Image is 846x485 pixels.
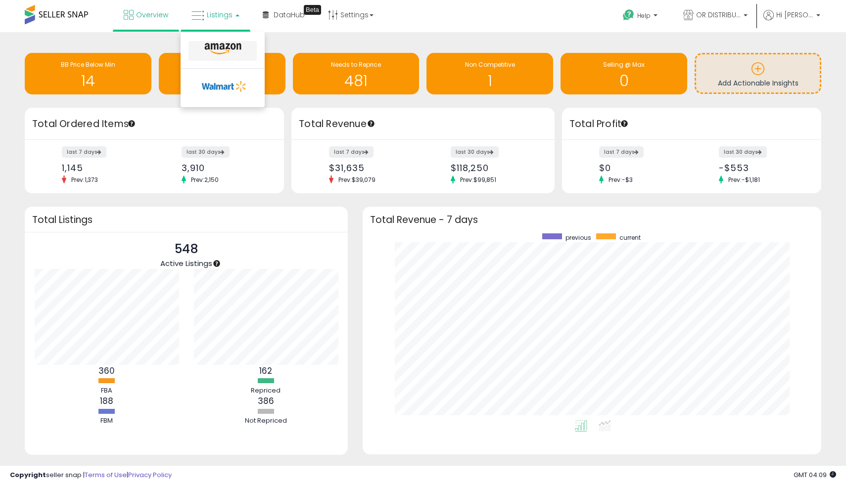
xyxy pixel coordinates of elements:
[299,117,547,131] h3: Total Revenue
[160,240,212,259] p: 548
[293,53,420,94] a: Needs to Reprice 481
[696,54,820,92] a: Add Actionable Insights
[431,73,548,89] h1: 1
[304,5,321,15] div: Tooltip anchor
[77,386,137,396] div: FBA
[333,176,380,184] span: Prev: $39,079
[32,117,277,131] h3: Total Ordered Items
[455,176,501,184] span: Prev: $99,851
[465,60,515,69] span: Non Competitive
[66,176,103,184] span: Prev: 1,373
[615,1,667,32] a: Help
[604,176,638,184] span: Prev: -$3
[62,163,147,173] div: 1,145
[331,60,381,69] span: Needs to Reprice
[100,395,113,407] b: 188
[77,416,137,426] div: FBM
[451,146,499,158] label: last 30 days
[763,10,820,32] a: Hi [PERSON_NAME]
[367,119,376,128] div: Tooltip anchor
[164,73,281,89] h1: 0
[236,386,295,396] div: Repriced
[451,163,537,173] div: $118,250
[236,416,295,426] div: Not Repriced
[569,117,814,131] h3: Total Profit
[565,73,682,89] h1: 0
[637,11,651,20] span: Help
[274,10,305,20] span: DataHub
[98,365,115,377] b: 360
[370,216,814,223] h3: Total Revenue - 7 days
[182,163,267,173] div: 3,910
[565,233,591,242] span: previous
[186,176,224,184] span: Prev: 2,150
[561,53,687,94] a: Selling @ Max 0
[298,73,415,89] h1: 481
[794,470,836,480] span: 2025-09-8 04:09 GMT
[329,163,416,173] div: $31,635
[62,146,106,158] label: last 7 days
[426,53,553,94] a: Non Competitive 1
[696,10,741,20] span: OR DISTRIBUTION
[329,146,374,158] label: last 7 days
[622,9,635,21] i: Get Help
[61,60,115,69] span: BB Price Below Min
[212,259,221,268] div: Tooltip anchor
[599,146,644,158] label: last 7 days
[776,10,813,20] span: Hi [PERSON_NAME]
[32,216,340,223] h3: Total Listings
[30,73,146,89] h1: 14
[719,146,767,158] label: last 30 days
[258,395,274,407] b: 386
[10,470,46,480] strong: Copyright
[159,53,285,94] a: Inventory Age 0
[160,258,212,268] span: Active Listings
[10,471,172,480] div: seller snap | |
[207,10,233,20] span: Listings
[603,60,645,69] span: Selling @ Max
[128,470,172,480] a: Privacy Policy
[136,10,168,20] span: Overview
[620,119,629,128] div: Tooltip anchor
[719,163,804,173] div: -$553
[85,470,127,480] a: Terms of Use
[718,78,799,88] span: Add Actionable Insights
[25,53,151,94] a: BB Price Below Min 14
[182,146,230,158] label: last 30 days
[723,176,765,184] span: Prev: -$1,181
[619,233,641,242] span: current
[259,365,272,377] b: 162
[599,163,684,173] div: $0
[127,119,136,128] div: Tooltip anchor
